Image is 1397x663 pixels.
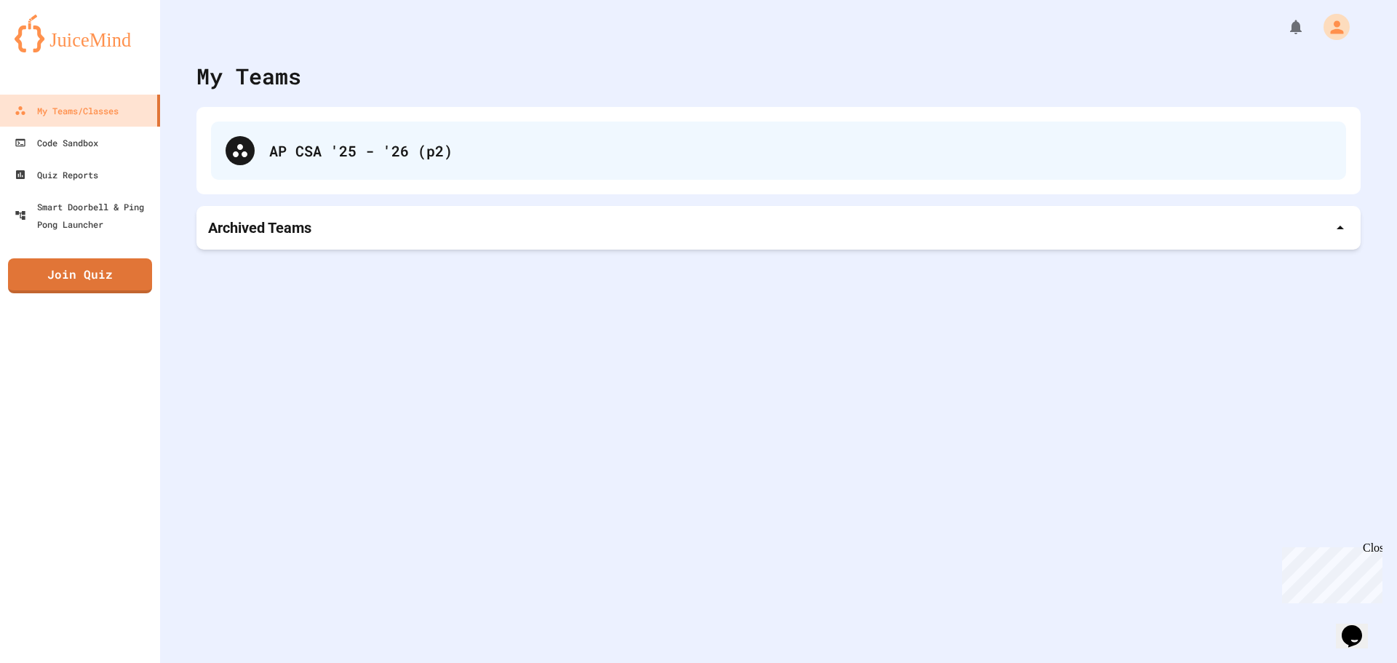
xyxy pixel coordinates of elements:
div: Smart Doorbell & Ping Pong Launcher [15,198,154,233]
div: My Account [1308,10,1353,44]
div: AP CSA '25 - '26 (p2) [269,140,1332,162]
p: Archived Teams [208,218,311,238]
iframe: chat widget [1276,541,1382,603]
div: Quiz Reports [15,166,98,183]
div: Chat with us now!Close [6,6,100,92]
div: My Notifications [1260,15,1308,39]
a: Join Quiz [8,258,152,293]
div: AP CSA '25 - '26 (p2) [211,122,1346,180]
div: My Teams/Classes [15,102,119,119]
div: My Teams [196,60,301,92]
img: logo-orange.svg [15,15,146,52]
div: Code Sandbox [15,134,98,151]
iframe: chat widget [1336,605,1382,648]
